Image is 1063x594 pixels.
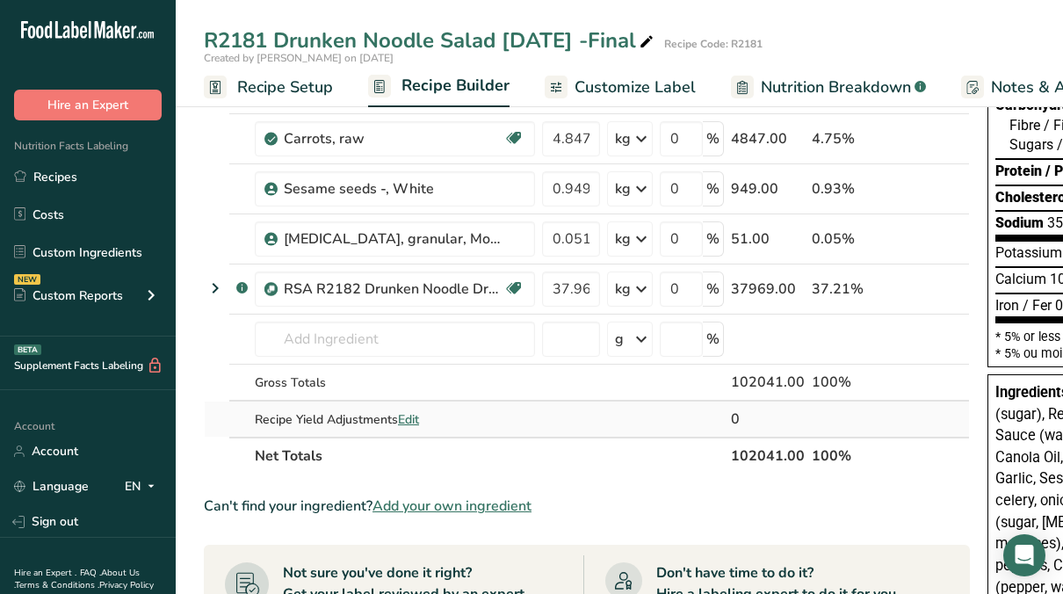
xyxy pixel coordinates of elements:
[204,496,970,517] div: Can't find your ingredient?
[615,128,631,149] div: kg
[812,372,886,393] div: 100%
[995,163,1042,179] span: Protein
[812,279,886,300] div: 37.21%
[255,373,535,392] div: Gross Totals
[812,228,886,250] div: 0.05%
[284,228,503,250] div: [MEDICAL_DATA], granular, Monohydrate
[14,567,76,579] a: Hire an Expert .
[237,76,333,99] span: Recipe Setup
[545,68,696,107] a: Customize Label
[14,274,40,285] div: NEW
[995,244,1062,261] span: Potassium
[255,322,535,357] input: Add Ingredient
[1023,297,1052,314] span: / Fer
[615,178,631,199] div: kg
[372,496,531,517] span: Add your own ingredient
[995,214,1044,231] span: Sodium
[204,51,394,65] span: Created by [PERSON_NAME] on [DATE]
[615,228,631,250] div: kg
[615,279,631,300] div: kg
[1009,136,1053,153] span: Sugars
[1009,117,1040,134] span: Fibre
[14,344,41,355] div: BETA
[14,567,140,591] a: About Us .
[812,178,886,199] div: 0.93%
[14,90,162,120] button: Hire an Expert
[398,411,419,428] span: Edit
[80,567,101,579] a: FAQ .
[731,178,805,199] div: 949.00
[731,228,805,250] div: 51.00
[284,279,503,300] div: RSA R2182 Drunken Noodle Dressing
[264,283,278,296] img: Sub Recipe
[664,36,763,52] div: Recipe Code: R2181
[995,297,1019,314] span: Iron
[761,76,911,99] span: Nutrition Breakdown
[615,329,624,350] div: g
[401,74,510,98] span: Recipe Builder
[731,128,805,149] div: 4847.00
[125,476,162,497] div: EN
[14,286,123,305] div: Custom Reports
[575,76,696,99] span: Customize Label
[731,68,926,107] a: Nutrition Breakdown
[251,437,727,474] th: Net Totals
[15,579,99,591] a: Terms & Conditions .
[368,66,510,108] a: Recipe Builder
[1003,534,1045,576] div: Open Intercom Messenger
[812,128,886,149] div: 4.75%
[284,178,503,199] div: Sesame seeds -, White
[731,372,805,393] div: 102041.00
[731,279,805,300] div: 37969.00
[284,128,503,149] div: Carrots, raw
[808,437,890,474] th: 100%
[727,437,808,474] th: 102041.00
[995,271,1046,287] span: Calcium
[14,471,89,502] a: Language
[255,410,535,429] div: Recipe Yield Adjustments
[204,25,657,56] div: R2181 Drunken Noodle Salad [DATE] -Final
[731,409,805,430] div: 0
[204,68,333,107] a: Recipe Setup
[99,579,154,591] a: Privacy Policy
